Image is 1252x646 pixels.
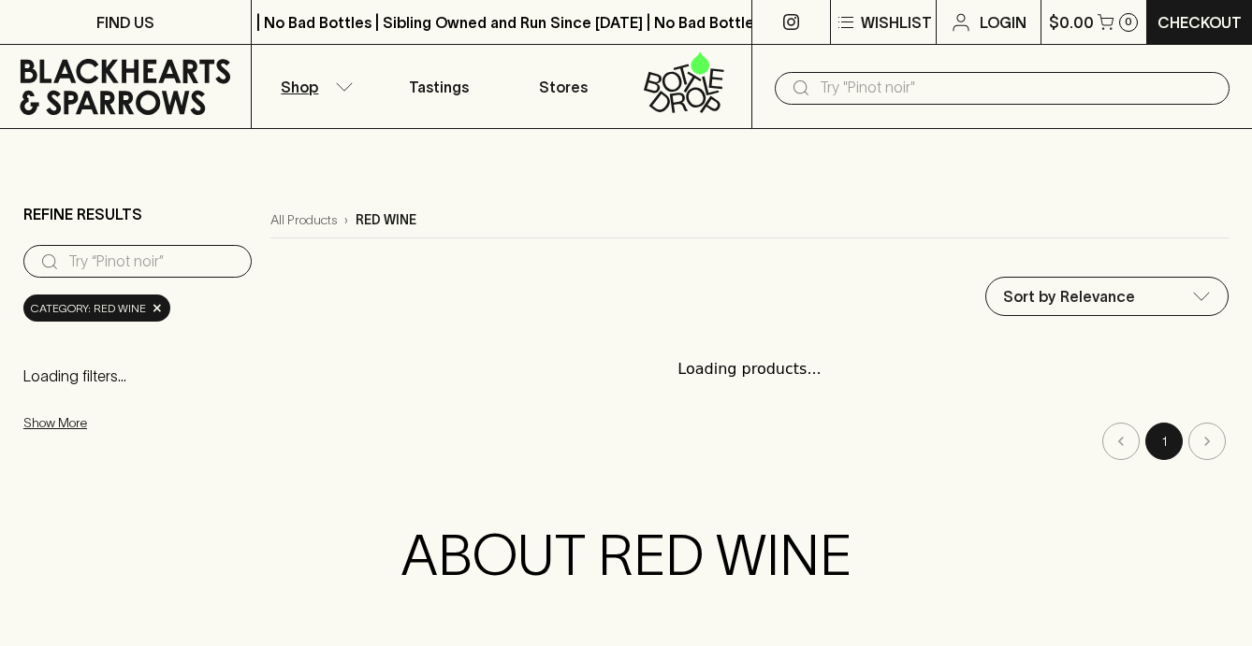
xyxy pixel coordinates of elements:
[1125,17,1132,27] p: 0
[68,247,237,277] input: Try “Pinot noir”
[252,45,377,128] button: Shop
[270,423,1229,460] nav: pagination navigation
[23,404,269,442] button: Show More
[409,76,469,98] p: Tastings
[1145,423,1183,460] button: page 1
[281,76,318,98] p: Shop
[23,203,142,225] p: Refine Results
[820,73,1215,103] input: Try "Pinot noir"
[270,339,1229,399] div: Loading products...
[986,278,1228,315] div: Sort by Relevance
[356,210,416,230] p: red wine
[502,45,627,128] a: Stores
[270,210,337,230] a: All Products
[1003,285,1135,308] p: Sort by Relevance
[539,76,588,98] p: Stores
[861,11,932,34] p: Wishlist
[152,298,163,318] span: ×
[188,522,1065,589] h2: ABOUT RED WINE
[980,11,1026,34] p: Login
[376,45,502,128] a: Tastings
[344,210,348,230] p: ›
[23,365,252,387] p: Loading filters...
[1157,11,1242,34] p: Checkout
[1049,11,1094,34] p: $0.00
[96,11,154,34] p: FIND US
[31,299,146,318] span: Category: red wine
